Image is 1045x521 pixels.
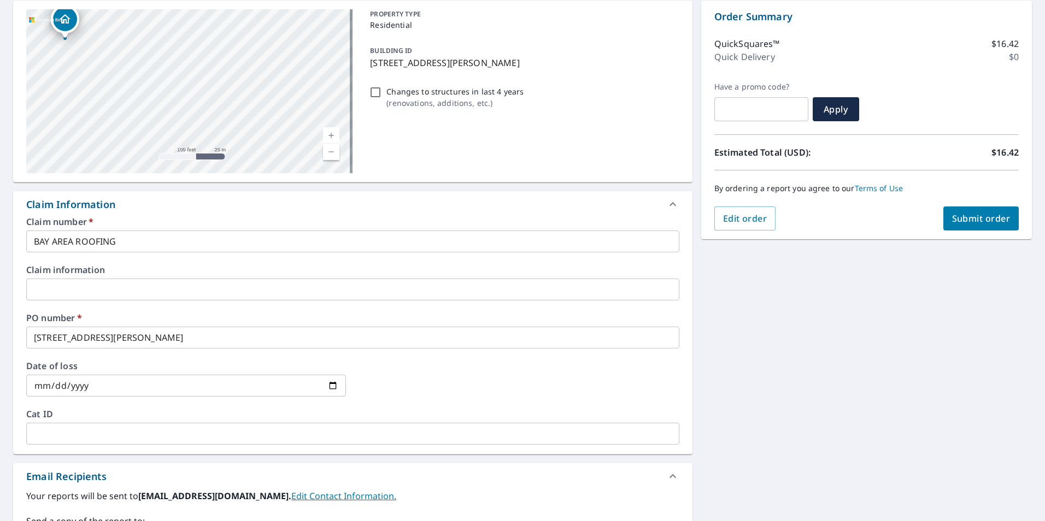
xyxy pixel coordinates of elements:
span: Apply [821,103,850,115]
p: $0 [1009,50,1019,63]
div: Claim Information [26,197,115,212]
button: Edit order [714,206,776,230]
label: Cat ID [26,410,679,418]
label: Have a promo code? [714,82,808,92]
a: Terms of Use [855,183,903,193]
div: Dropped pin, building 1, Residential property, 1503 Russell Rd Alexandria, VA 22301 [51,5,79,39]
label: Claim number [26,217,679,226]
a: EditContactInfo [291,490,396,502]
p: Quick Delivery [714,50,775,63]
b: [EMAIL_ADDRESS][DOMAIN_NAME]. [138,490,291,502]
a: Current Level 18, Zoom In [323,127,339,144]
p: Changes to structures in last 4 years [386,86,524,97]
p: QuickSquares™ [714,37,780,50]
p: BUILDING ID [370,46,412,55]
p: By ordering a report you agree to our [714,183,1019,193]
label: PO number [26,313,679,322]
p: PROPERTY TYPE [370,9,674,19]
div: Email Recipients [26,469,107,484]
p: Estimated Total (USD): [714,146,867,159]
span: Edit order [723,212,767,224]
p: ( renovations, additions, etc. ) [386,97,524,109]
div: Email Recipients [13,463,692,489]
a: Current Level 18, Zoom Out [323,144,339,160]
div: Claim Information [13,191,692,217]
label: Date of loss [26,362,346,370]
p: Residential [370,19,674,31]
button: Apply [813,97,859,121]
span: Submit order [952,212,1011,224]
button: Submit order [943,206,1019,230]
p: $16.42 [991,37,1019,50]
label: Your reports will be sent to [26,489,679,502]
label: Claim information [26,265,679,274]
p: Order Summary [714,9,1019,24]
p: $16.42 [991,146,1019,159]
p: [STREET_ADDRESS][PERSON_NAME] [370,56,674,69]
